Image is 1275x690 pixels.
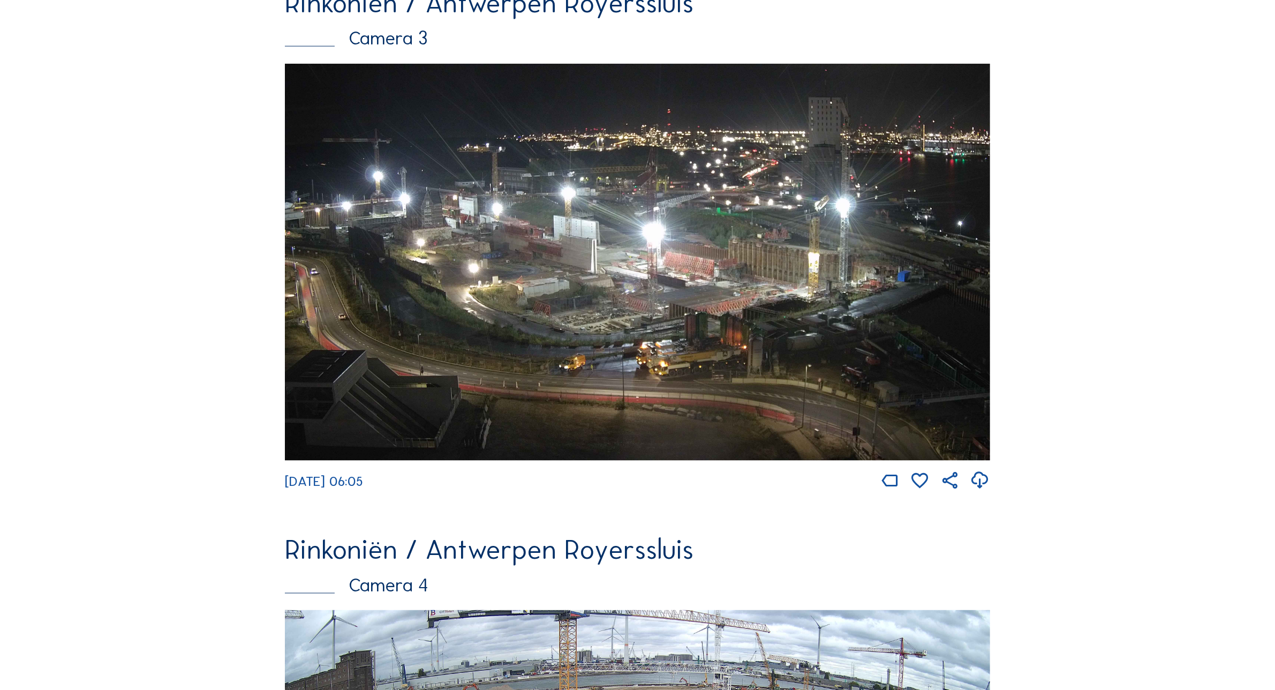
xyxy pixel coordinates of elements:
span: [DATE] 06:05 [285,473,363,490]
div: Camera 4 [285,576,990,595]
div: Rinkoniën / Antwerpen Royerssluis [285,536,990,563]
img: Image [285,64,990,461]
div: Camera 3 [285,29,990,48]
